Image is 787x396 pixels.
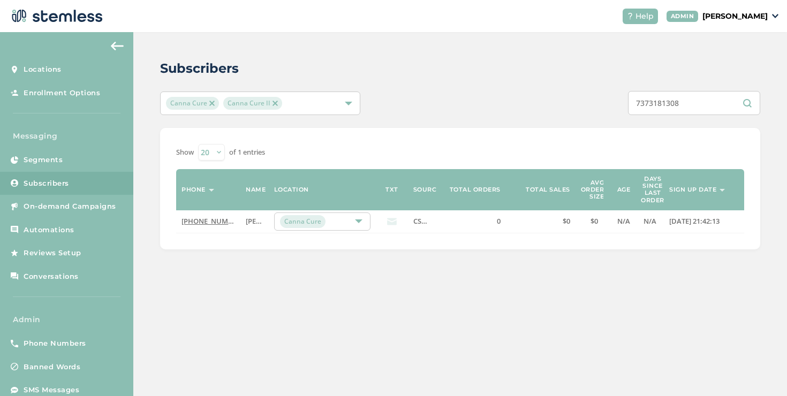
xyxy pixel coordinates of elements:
span: 0 [497,216,501,226]
span: On-demand Campaigns [24,201,116,212]
p: [PERSON_NAME] [702,11,768,22]
span: Banned Words [24,362,80,372]
span: Locations [24,64,62,75]
label: Show [176,147,194,158]
label: Total sales [526,186,570,193]
span: N/A [617,216,630,226]
label: Name [246,186,266,193]
label: 0 [442,217,501,226]
span: Canna Cure [166,97,219,110]
label: Sign up date [669,186,716,193]
label: Phone [181,186,206,193]
label: TXT [385,186,398,193]
span: Segments [24,155,63,165]
span: Canna Cure [280,215,326,228]
img: icon-sort-1e1d7615.svg [209,189,214,192]
span: Automations [24,225,74,235]
label: Location [274,186,309,193]
label: N/A [609,217,630,226]
span: Conversations [24,271,79,282]
img: icon-close-accent-8a337256.svg [273,101,278,106]
img: icon-sort-1e1d7615.svg [720,189,725,192]
span: Help [635,11,654,22]
label: N/A [641,217,659,226]
label: $0 [511,217,570,226]
span: $0 [591,216,598,226]
input: Search [628,91,760,115]
h2: Subscribers [160,59,239,78]
label: Avg order size [581,179,604,201]
span: SMS Messages [24,385,79,395]
iframe: Chat Widget [733,345,787,396]
label: CSV Import List [413,217,431,226]
label: Brandon Vang [246,217,263,226]
span: [PERSON_NAME] [246,216,300,226]
span: Phone Numbers [24,338,86,349]
img: logo-dark-0685b13c.svg [9,5,103,27]
img: icon_down-arrow-small-66adaf34.svg [772,14,778,18]
img: icon-close-accent-8a337256.svg [209,101,215,106]
span: Canna Cure II [223,97,282,110]
label: $0 [581,217,599,226]
a: [PHONE_NUMBER] [181,216,243,226]
img: icon-arrow-back-accent-c549486e.svg [111,42,124,50]
label: of 1 entries [229,147,265,158]
span: Reviews Setup [24,248,81,258]
label: 2025-02-06 21:42:13 [669,217,739,226]
span: [DATE] 21:42:13 [669,216,720,226]
label: Total orders [450,186,501,193]
img: icon-help-white-03924b79.svg [627,13,633,19]
div: ADMIN [667,11,699,22]
span: Enrollment Options [24,88,100,98]
span: CSV Import List [413,216,464,226]
span: $0 [563,216,570,226]
span: Subscribers [24,178,69,189]
span: N/A [644,216,656,226]
label: Age [617,186,631,193]
label: (737) 318-1308 [181,217,235,226]
label: Days since last order [641,176,664,204]
label: Source [413,186,441,193]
